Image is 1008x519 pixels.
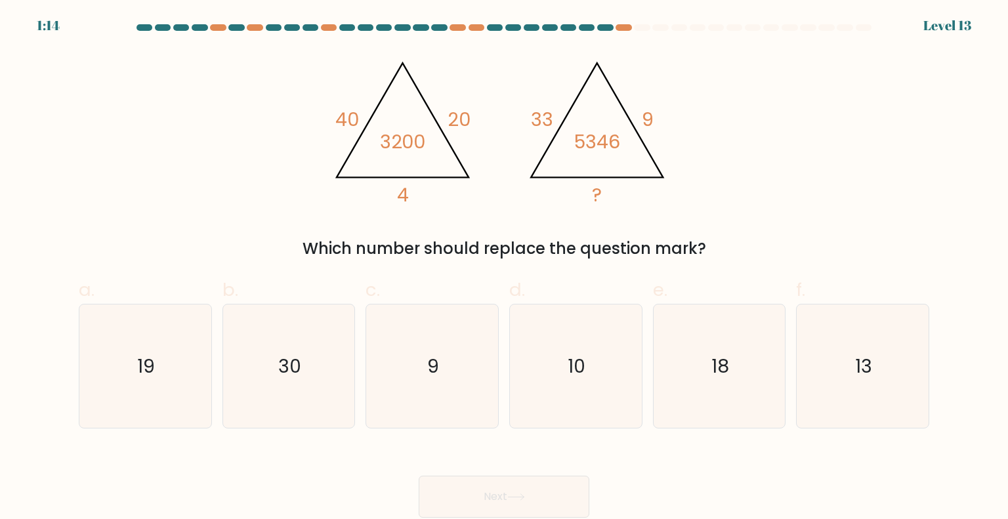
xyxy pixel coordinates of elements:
text: 30 [278,352,301,379]
span: f. [796,277,805,302]
div: Level 13 [923,16,971,35]
tspan: 5346 [574,129,620,155]
tspan: ? [593,182,602,208]
span: c. [366,277,380,302]
span: d. [509,277,525,302]
tspan: 9 [642,107,654,133]
button: Next [419,476,589,518]
text: 13 [855,352,872,379]
div: Which number should replace the question mark? [87,237,921,260]
text: 9 [428,352,440,379]
tspan: 20 [448,107,471,133]
text: 18 [711,352,729,379]
span: e. [653,277,667,302]
tspan: 4 [397,182,409,208]
div: 1:14 [37,16,60,35]
text: 19 [138,352,156,379]
tspan: 3200 [380,129,426,155]
span: b. [222,277,238,302]
tspan: 33 [532,107,554,133]
span: a. [79,277,94,302]
text: 10 [568,352,586,379]
tspan: 40 [335,107,359,133]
